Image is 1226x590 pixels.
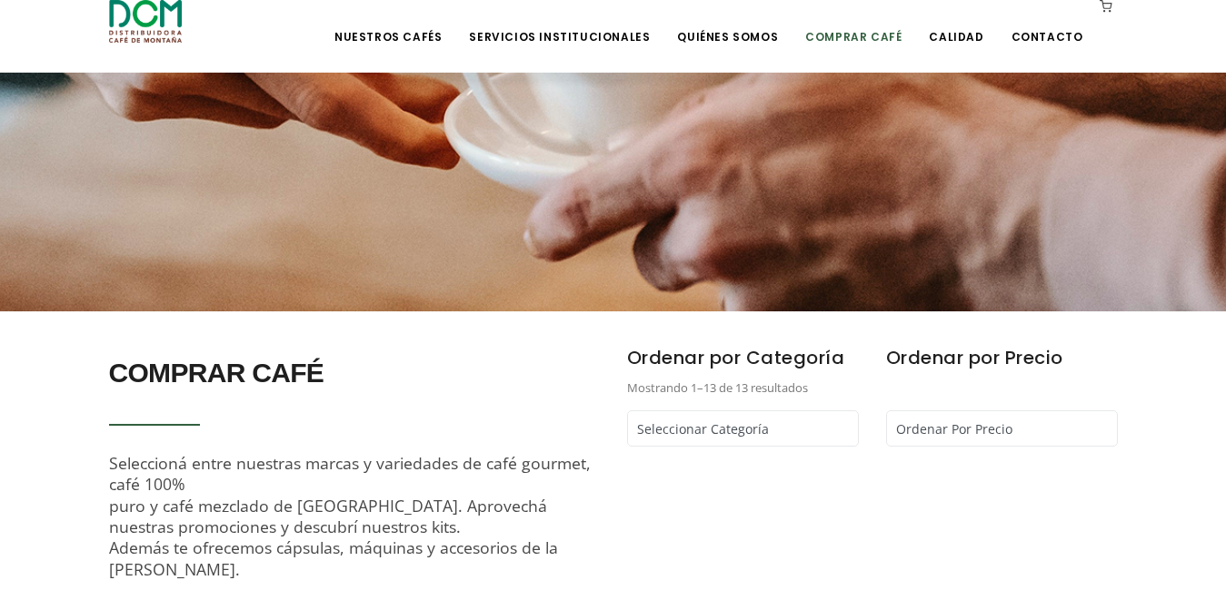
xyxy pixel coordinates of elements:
[109,452,591,580] span: Seleccioná entre nuestras marcas y variedades de café gourmet, café 100% puro y café mezclado de ...
[458,2,661,44] a: Servicios Institucionales
[627,339,859,378] h6: Ordenar por Categoría
[627,378,859,398] p: Mostrando 1–13 de 13 resultados
[1001,2,1094,44] a: Contacto
[109,348,600,398] h2: COMPRAR CAFÉ
[324,2,453,44] a: Nuestros Cafés
[918,2,994,44] a: Calidad
[666,2,789,44] a: Quiénes Somos
[886,339,1118,378] h6: Ordenar por Precio
[794,2,912,44] a: Comprar Café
